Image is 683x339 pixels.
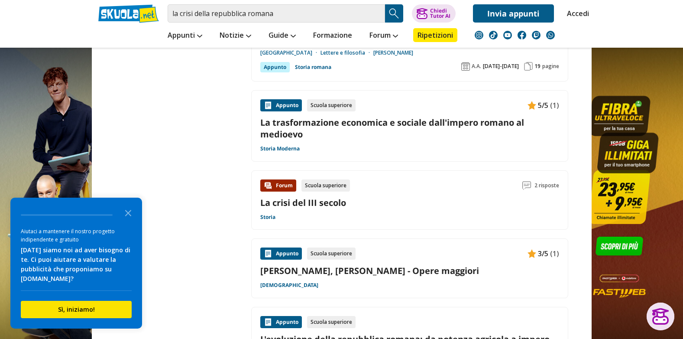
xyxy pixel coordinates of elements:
a: [PERSON_NAME] [373,49,413,56]
img: youtube [503,31,512,39]
a: Storia romana [295,62,331,72]
button: ChiediTutor AI [412,4,456,23]
a: Formazione [311,28,354,44]
span: 2 risposte [534,179,559,192]
a: Notizie [217,28,253,44]
img: WhatsApp [546,31,555,39]
div: Survey [10,198,142,329]
div: Aiutaci a mantenere il nostro progetto indipendente e gratuito [21,227,132,244]
div: Appunto [260,99,302,111]
div: Scuola superiore [301,179,350,192]
span: 3/5 [538,248,548,259]
img: Cerca appunti, riassunti o versioni [388,7,401,20]
div: Appunto [260,248,302,260]
span: pagine [542,63,559,70]
button: Sì, iniziamo! [21,301,132,318]
a: [DEMOGRAPHIC_DATA] [260,282,318,289]
img: tiktok [489,31,498,39]
img: twitch [532,31,541,39]
a: Accedi [567,4,585,23]
a: [PERSON_NAME], [PERSON_NAME] - Opere maggiori [260,265,559,277]
div: Scuola superiore [307,248,356,260]
a: Ripetizioni [413,28,457,42]
img: Appunti contenuto [528,249,536,258]
a: Storia Moderna [260,145,300,152]
span: [DATE]-[DATE] [483,63,519,70]
img: Appunti contenuto [528,101,536,110]
img: Pagine [524,62,533,71]
a: Guide [266,28,298,44]
div: Scuola superiore [307,99,356,111]
span: 5/5 [538,100,548,111]
button: Search Button [385,4,403,23]
img: Commenti lettura [522,181,531,190]
img: Forum contenuto [264,181,272,190]
a: Forum [367,28,400,44]
span: (1) [550,248,559,259]
span: 19 [534,63,541,70]
a: [GEOGRAPHIC_DATA] [260,49,320,56]
div: Appunto [260,62,290,72]
img: Appunti contenuto [264,318,272,326]
span: A.A. [472,63,481,70]
span: (1) [550,100,559,111]
div: Chiedi Tutor AI [430,8,450,19]
img: Appunti contenuto [264,101,272,110]
a: La crisi del III secolo [260,197,346,209]
div: [DATE] siamo noi ad aver bisogno di te. Ci puoi aiutare a valutare la pubblicità che proponiamo s... [21,245,132,284]
div: Appunto [260,316,302,328]
img: facebook [518,31,526,39]
input: Cerca appunti, riassunti o versioni [168,4,385,23]
img: Appunti contenuto [264,249,272,258]
a: Storia [260,214,275,221]
button: Close the survey [120,204,137,221]
img: instagram [475,31,483,39]
div: Forum [260,179,296,192]
a: La trasformazione economica e sociale dall'impero romano al medioevo [260,117,559,140]
img: Anno accademico [461,62,470,71]
a: Lettere e filosofia [320,49,373,56]
a: Appunti [165,28,204,44]
a: Invia appunti [473,4,554,23]
div: Scuola superiore [307,316,356,328]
